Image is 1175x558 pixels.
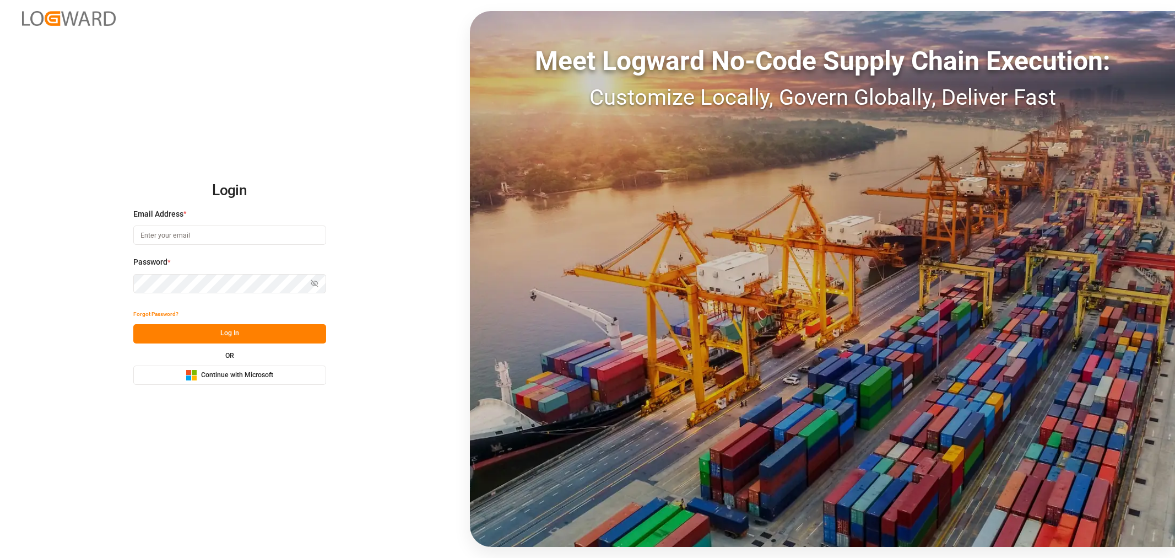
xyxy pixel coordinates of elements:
[133,208,183,220] span: Email Address
[133,173,326,208] h2: Login
[470,81,1175,114] div: Customize Locally, Govern Globally, Deliver Fast
[225,352,234,359] small: OR
[133,324,326,344] button: Log In
[133,226,326,245] input: Enter your email
[133,256,167,268] span: Password
[201,371,273,380] span: Continue with Microsoft
[22,11,116,26] img: Logward_new_orange.png
[133,305,178,324] button: Forgot Password?
[470,41,1175,81] div: Meet Logward No-Code Supply Chain Execution:
[133,366,326,385] button: Continue with Microsoft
